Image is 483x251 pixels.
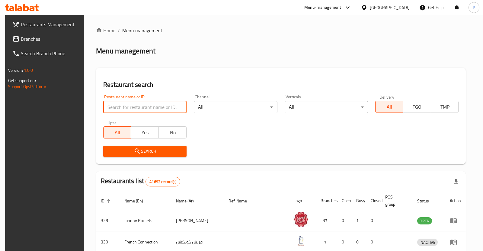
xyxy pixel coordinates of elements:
[351,192,366,210] th: Busy
[161,128,184,137] span: No
[8,32,86,46] a: Branches
[445,192,466,210] th: Action
[194,101,277,113] div: All
[379,95,395,99] label: Delivery
[316,210,337,231] td: 37
[406,103,429,111] span: TGO
[108,148,182,155] span: Search
[21,35,81,43] span: Branches
[103,80,459,89] h2: Restaurant search
[304,4,341,11] div: Menu-management
[21,50,81,57] span: Search Branch Phone
[8,17,86,32] a: Restaurants Management
[21,21,81,28] span: Restaurants Management
[417,218,432,224] span: OPEN
[229,197,255,205] span: Ref. Name
[375,101,403,113] button: All
[8,66,23,74] span: Version:
[96,210,120,231] td: 328
[337,210,351,231] td: 0
[103,146,187,157] button: Search
[124,197,151,205] span: Name (En)
[370,4,410,11] div: [GEOGRAPHIC_DATA]
[120,210,171,231] td: Johnny Rockets
[8,83,46,91] a: Support.OpsPlatform
[417,197,437,205] span: Status
[101,197,112,205] span: ID
[96,27,466,34] nav: breadcrumb
[103,101,187,113] input: Search for restaurant name or ID..
[337,192,351,210] th: Open
[316,192,337,210] th: Branches
[96,46,155,56] h2: Menu management
[385,193,405,208] span: POS group
[131,126,159,138] button: Yes
[431,101,459,113] button: TMP
[417,217,432,224] div: OPEN
[8,46,86,61] a: Search Branch Phone
[366,210,380,231] td: 0
[133,128,156,137] span: Yes
[103,126,131,138] button: All
[101,176,181,186] h2: Restaurants list
[176,197,202,205] span: Name (Ar)
[285,101,368,113] div: All
[118,27,120,34] li: /
[96,27,115,34] a: Home
[417,239,438,246] span: INACTIVE
[289,192,316,210] th: Logo
[146,177,180,186] div: Total records count
[8,77,36,84] span: Get support on:
[351,210,366,231] td: 1
[24,66,33,74] span: 1.0.0
[450,238,461,246] div: Menu
[107,120,119,125] label: Upsell
[403,101,431,113] button: TGO
[433,103,456,111] span: TMP
[366,192,380,210] th: Closed
[122,27,162,34] span: Menu management
[450,217,461,224] div: Menu
[473,4,475,11] span: P
[293,233,309,248] img: French Connection
[449,174,463,189] div: Export file
[171,210,224,231] td: [PERSON_NAME]
[146,179,180,185] span: 41692 record(s)
[378,103,401,111] span: All
[293,212,309,227] img: Johnny Rockets
[106,128,129,137] span: All
[158,126,187,138] button: No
